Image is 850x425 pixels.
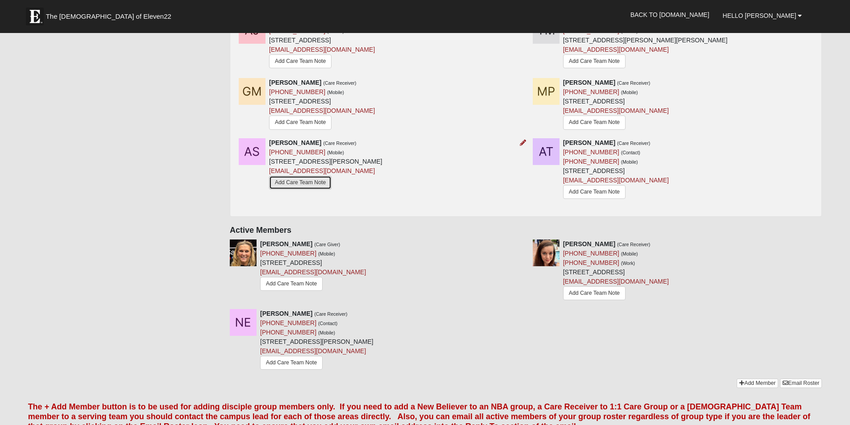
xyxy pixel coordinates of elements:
[563,240,615,248] strong: [PERSON_NAME]
[318,321,337,326] small: (Contact)
[46,12,171,21] span: The [DEMOGRAPHIC_DATA] of Eleven22
[260,268,366,276] a: [EMAIL_ADDRESS][DOMAIN_NAME]
[327,29,344,34] small: (Mobile)
[21,3,200,25] a: The [DEMOGRAPHIC_DATA] of Eleven22
[563,138,669,201] div: [STREET_ADDRESS]
[269,116,332,129] a: Add Care Team Note
[260,310,312,317] strong: [PERSON_NAME]
[563,54,626,68] a: Add Care Team Note
[260,309,373,372] div: [STREET_ADDRESS][PERSON_NAME]
[260,356,323,370] a: Add Care Team Note
[269,78,375,132] div: [STREET_ADDRESS]
[260,319,316,326] a: [PHONE_NUMBER]
[617,80,650,86] small: (Care Receiver)
[323,80,356,86] small: (Care Receiver)
[260,240,312,248] strong: [PERSON_NAME]
[269,88,325,95] a: [PHONE_NUMBER]
[269,167,375,174] a: [EMAIL_ADDRESS][DOMAIN_NAME]
[260,239,366,293] div: [STREET_ADDRESS]
[260,277,323,291] a: Add Care Team Note
[314,242,340,247] small: (Care Giver)
[563,278,669,285] a: [EMAIL_ADDRESS][DOMAIN_NAME]
[716,4,809,27] a: Hello [PERSON_NAME]
[563,116,626,129] a: Add Care Team Note
[563,149,619,156] a: [PHONE_NUMBER]
[563,17,728,72] div: [STREET_ADDRESS][PERSON_NAME][PERSON_NAME]
[563,78,669,132] div: [STREET_ADDRESS]
[230,226,822,235] h4: Active Members
[269,54,332,68] a: Add Care Team Note
[260,329,316,336] a: [PHONE_NUMBER]
[269,79,321,86] strong: [PERSON_NAME]
[269,138,382,192] div: [STREET_ADDRESS][PERSON_NAME]
[269,176,332,190] a: Add Care Team Note
[621,29,638,34] small: (Mobile)
[563,158,619,165] a: [PHONE_NUMBER]
[563,250,619,257] a: [PHONE_NUMBER]
[621,260,635,266] small: (Work)
[563,79,615,86] strong: [PERSON_NAME]
[563,139,615,146] strong: [PERSON_NAME]
[269,27,325,34] a: [PHONE_NUMBER]
[318,251,335,256] small: (Mobile)
[563,177,669,184] a: [EMAIL_ADDRESS][DOMAIN_NAME]
[621,159,638,165] small: (Mobile)
[269,46,375,53] a: [EMAIL_ADDRESS][DOMAIN_NAME]
[621,150,640,155] small: (Contact)
[260,347,366,355] a: [EMAIL_ADDRESS][DOMAIN_NAME]
[269,149,325,156] a: [PHONE_NUMBER]
[563,88,619,95] a: [PHONE_NUMBER]
[269,107,375,114] a: [EMAIL_ADDRESS][DOMAIN_NAME]
[269,139,321,146] strong: [PERSON_NAME]
[563,239,669,302] div: [STREET_ADDRESS]
[621,251,638,256] small: (Mobile)
[26,8,44,25] img: Eleven22 logo
[323,140,356,146] small: (Care Receiver)
[563,286,626,300] a: Add Care Team Note
[617,242,650,247] small: (Care Receiver)
[563,185,626,199] a: Add Care Team Note
[318,330,335,335] small: (Mobile)
[327,90,344,95] small: (Mobile)
[723,12,796,19] span: Hello [PERSON_NAME]
[737,379,778,388] a: Add Member
[780,379,822,388] a: Email Roster
[563,259,619,266] a: [PHONE_NUMBER]
[260,250,316,257] a: [PHONE_NUMBER]
[314,311,347,317] small: (Care Receiver)
[563,107,669,114] a: [EMAIL_ADDRESS][DOMAIN_NAME]
[327,150,344,155] small: (Mobile)
[617,140,650,146] small: (Care Receiver)
[269,17,375,70] div: [STREET_ADDRESS]
[563,27,619,34] a: [PHONE_NUMBER]
[624,4,716,26] a: Back to [DOMAIN_NAME]
[621,90,638,95] small: (Mobile)
[563,46,669,53] a: [EMAIL_ADDRESS][DOMAIN_NAME]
